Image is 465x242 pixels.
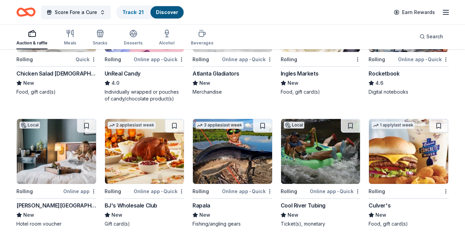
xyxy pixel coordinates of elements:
[93,40,107,46] div: Snacks
[64,40,76,46] div: Meals
[161,189,162,194] span: •
[16,89,96,95] div: Food, gift card(s)
[222,55,273,64] div: Online app Quick
[19,122,40,129] div: Local
[41,5,111,19] button: Score Fore a Cure
[111,79,119,87] span: 4.0
[281,119,361,227] a: Image for Cool River TubingLocalRollingOnline app•QuickCool River TubingNewTicket(s), monetary
[199,211,210,219] span: New
[23,79,34,87] span: New
[398,55,449,64] div: Online app Quick
[281,55,297,64] div: Rolling
[93,27,107,49] button: Snacks
[369,119,449,227] a: Image for Culver's 1 applylast weekRollingCulver'sNewFood, gift card(s)
[310,187,360,196] div: Online app Quick
[16,220,96,227] div: Hotel room voucher
[281,69,318,78] div: Ingles Markets
[369,69,399,78] div: Rocketbook
[284,122,304,129] div: Local
[369,201,390,210] div: Culver's
[105,187,121,196] div: Rolling
[134,187,184,196] div: Online app Quick
[122,9,144,15] a: Track· 21
[281,220,361,227] div: Ticket(s), monetary
[111,211,122,219] span: New
[105,201,157,210] div: BJ's Wholesale Club
[161,57,162,62] span: •
[192,220,273,227] div: Fishing/angling gears
[249,189,251,194] span: •
[369,220,449,227] div: Food, gift card(s)
[414,30,449,43] button: Search
[281,187,297,196] div: Rolling
[390,6,439,18] a: Earn Rewards
[425,57,427,62] span: •
[108,122,156,129] div: 2 applies last week
[16,55,33,64] div: Rolling
[369,119,448,184] img: Image for Culver's
[199,79,210,87] span: New
[16,69,96,78] div: Chicken Salad [DEMOGRAPHIC_DATA]
[193,119,272,184] img: Image for Rapala
[105,55,121,64] div: Rolling
[16,40,48,46] div: Auction & raffle
[192,55,209,64] div: Rolling
[375,79,383,87] span: 4.6
[105,89,185,102] div: Individually wrapped or pouches of candy/chocolate product(s)
[192,119,273,227] a: Image for Rapala3 applieslast weekRollingOnline app•QuickRapalaNewFishing/angling gears
[249,57,251,62] span: •
[192,89,273,95] div: Merchandise
[105,69,141,78] div: UnReal Candy
[105,119,185,227] a: Image for BJ's Wholesale Club2 applieslast weekRollingOnline app•QuickBJ's Wholesale ClubNewGift ...
[191,27,213,49] button: Beverages
[372,122,415,129] div: 1 apply last week
[281,119,360,184] img: Image for Cool River Tubing
[124,27,143,49] button: Desserts
[192,201,210,210] div: Rapala
[16,119,96,227] a: Image for Perry Lane HotelLocalRollingOnline app[PERSON_NAME][GEOGRAPHIC_DATA]NewHotel room voucher
[191,40,213,46] div: Beverages
[196,122,243,129] div: 3 applies last week
[16,27,48,49] button: Auction & raffle
[222,187,273,196] div: Online app Quick
[288,79,298,87] span: New
[192,69,239,78] div: Atlanta Gladiators
[124,40,143,46] div: Desserts
[426,32,443,41] span: Search
[192,187,209,196] div: Rolling
[17,119,96,184] img: Image for Perry Lane Hotel
[281,201,325,210] div: Cool River Tubing
[369,89,449,95] div: Digital notebooks
[116,5,184,19] button: Track· 21Discover
[16,201,96,210] div: [PERSON_NAME][GEOGRAPHIC_DATA]
[105,220,185,227] div: Gift card(s)
[369,55,385,64] div: Rolling
[76,55,96,64] div: Quick
[16,187,33,196] div: Rolling
[337,189,338,194] span: •
[159,27,174,49] button: Alcohol
[288,211,298,219] span: New
[281,89,361,95] div: Food, gift card(s)
[105,119,184,184] img: Image for BJ's Wholesale Club
[55,8,97,16] span: Score Fore a Cure
[156,9,178,15] a: Discover
[159,40,174,46] div: Alcohol
[23,211,34,219] span: New
[63,187,96,196] div: Online app
[16,4,36,20] a: Home
[134,55,184,64] div: Online app Quick
[375,211,386,219] span: New
[369,187,385,196] div: Rolling
[64,27,76,49] button: Meals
